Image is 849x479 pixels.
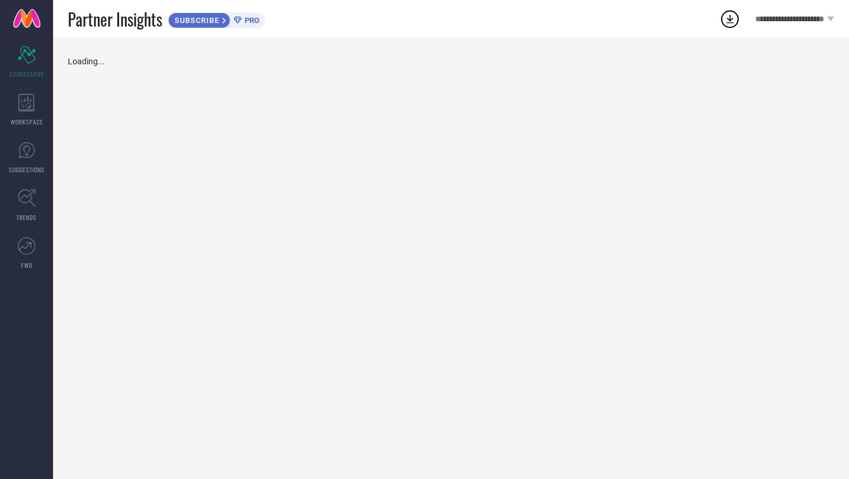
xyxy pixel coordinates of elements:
span: SUGGESTIONS [9,165,45,174]
span: PRO [242,16,259,25]
span: SUBSCRIBE [169,16,222,25]
span: Loading... [68,57,105,66]
div: Open download list [719,8,741,29]
a: SUBSCRIBEPRO [168,9,265,28]
span: WORKSPACE [11,117,43,126]
span: Partner Insights [68,7,162,31]
span: TRENDS [17,213,37,222]
span: SCORECARDS [9,70,44,78]
span: FWD [21,261,32,270]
